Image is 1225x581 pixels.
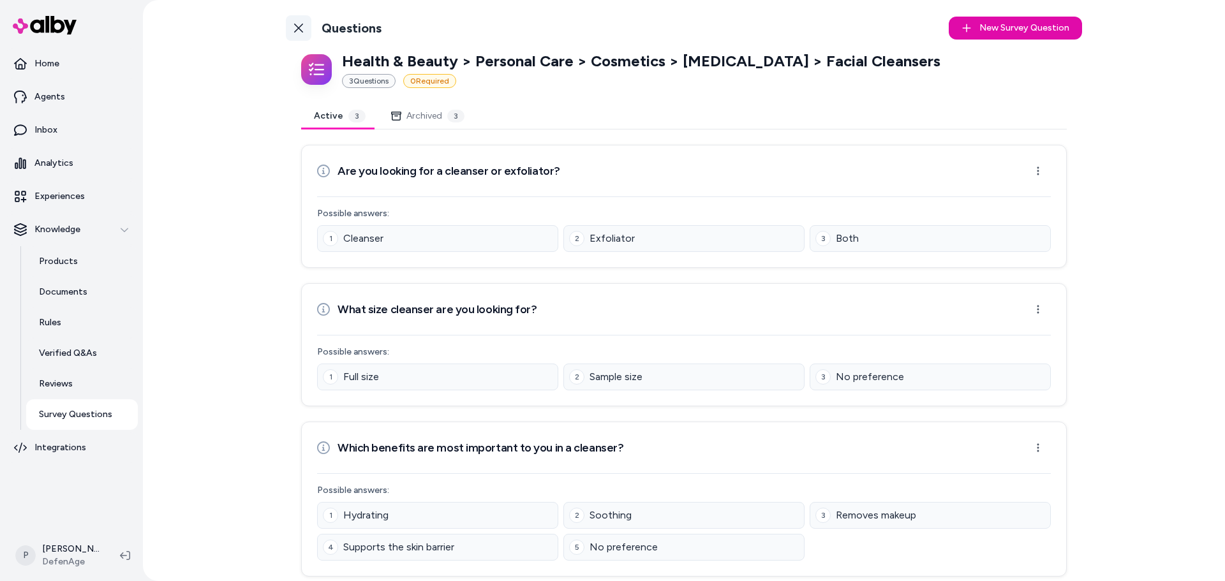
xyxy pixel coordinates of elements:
[5,432,138,463] a: Integrations
[323,508,338,523] div: 1
[378,103,477,129] button: Archived
[34,157,73,170] p: Analytics
[39,316,61,329] p: Rules
[42,555,100,568] span: DefenAge
[39,408,112,421] p: Survey Questions
[338,300,537,318] h3: What size cleanser are you looking for?
[39,347,97,360] p: Verified Q&As
[403,74,456,88] div: 0 Required
[323,231,338,246] div: 1
[34,223,80,236] p: Knowledge
[34,124,57,136] p: Inbox
[590,540,658,555] span: No preference
[569,231,584,246] div: 2
[34,441,86,454] p: Integrations
[569,540,584,555] div: 5
[5,148,138,179] a: Analytics
[26,277,138,307] a: Documents
[343,369,379,385] span: Full size
[317,207,1051,220] p: Possible answers:
[26,369,138,399] a: Reviews
[343,508,389,523] span: Hydrating
[8,535,110,576] button: P[PERSON_NAME]DefenAge
[301,103,378,129] button: Active
[342,74,396,88] div: 3 Question s
[26,399,138,430] a: Survey Questions
[590,369,642,385] span: Sample size
[13,16,77,34] img: alby Logo
[26,246,138,277] a: Products
[569,508,584,523] div: 2
[590,231,635,246] span: Exfoliator
[317,484,1051,497] p: Possible answers:
[26,307,138,338] a: Rules
[39,255,78,268] p: Products
[836,508,916,523] span: Removes makeup
[815,369,831,385] div: 3
[836,231,859,246] span: Both
[338,439,623,457] h3: Which benefits are most important to you in a cleanser?
[569,369,584,385] div: 2
[39,286,87,298] p: Documents
[317,346,1051,358] p: Possible answers:
[338,162,560,180] h3: Are you looking for a cleanser or exfoliator?
[323,369,338,385] div: 1
[5,82,138,112] a: Agents
[34,91,65,103] p: Agents
[15,545,36,566] span: P
[26,338,138,369] a: Verified Q&As
[34,57,59,70] p: Home
[322,20,382,36] h1: Questions
[323,540,338,555] div: 4
[590,508,632,523] span: Soothing
[815,231,831,246] div: 3
[342,51,940,71] p: Health & Beauty > Personal Care > Cosmetics > [MEDICAL_DATA] > Facial Cleansers
[815,508,831,523] div: 3
[949,17,1082,40] button: New Survey Question
[42,543,100,555] p: [PERSON_NAME]
[343,231,383,246] span: Cleanser
[5,48,138,79] a: Home
[348,110,366,122] div: 3
[447,110,464,122] div: 3
[5,214,138,245] button: Knowledge
[979,22,1069,34] span: New Survey Question
[5,181,138,212] a: Experiences
[5,115,138,145] a: Inbox
[39,378,73,390] p: Reviews
[34,190,85,203] p: Experiences
[343,540,454,555] span: Supports the skin barrier
[836,369,904,385] span: No preference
